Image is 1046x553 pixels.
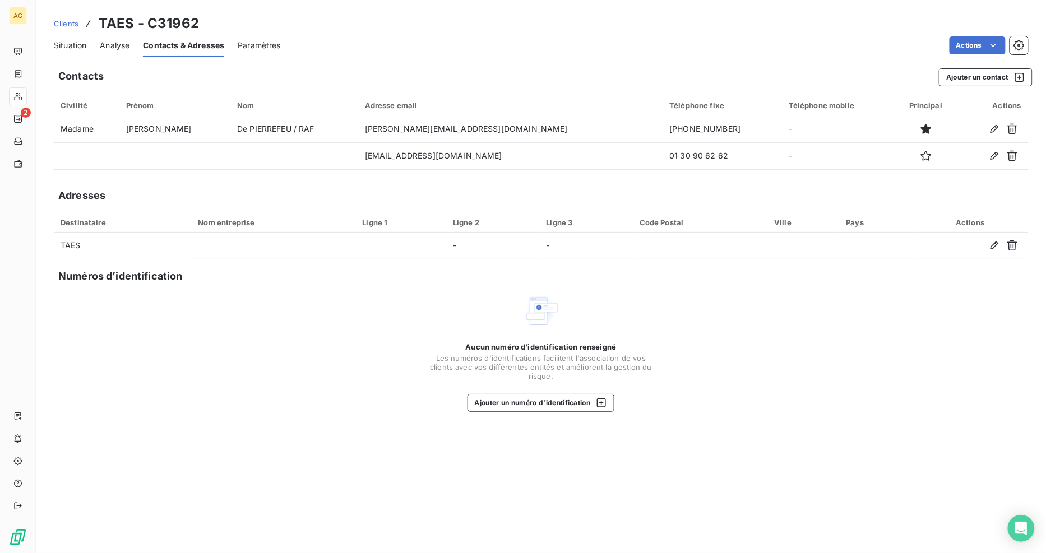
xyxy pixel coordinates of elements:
div: Principal [900,101,952,110]
td: 01 30 90 62 62 [663,142,782,169]
td: - [782,142,894,169]
div: Pays [846,218,906,227]
div: Ligne 3 [547,218,626,227]
div: Ville [774,218,832,227]
span: 2 [21,108,31,118]
td: Madame [54,115,119,142]
span: Paramètres [238,40,281,51]
td: [PHONE_NUMBER] [663,115,782,142]
span: Situation [54,40,86,51]
td: [EMAIL_ADDRESS][DOMAIN_NAME] [358,142,663,169]
div: Nom entreprise [198,218,349,227]
img: Logo LeanPay [9,528,27,546]
td: - [540,233,633,259]
div: Prénom [126,101,224,110]
span: Aucun numéro d’identification renseigné [466,342,617,351]
button: Actions [950,36,1006,54]
div: Ligne 1 [362,218,439,227]
td: - [446,233,539,259]
img: Empty state [523,293,559,329]
div: Actions [919,218,1021,227]
div: Adresse email [365,101,656,110]
div: AG [9,7,27,25]
td: - [782,115,894,142]
div: Code Postal [640,218,761,227]
button: Ajouter un numéro d’identification [468,394,615,412]
div: Nom [237,101,351,110]
div: Téléphone fixe [669,101,775,110]
h3: TAES - C31962 [99,13,199,34]
div: Destinataire [61,218,184,227]
span: Les numéros d'identifications facilitent l'association de vos clients avec vos différentes entité... [429,354,653,380]
h5: Numéros d’identification [58,268,183,284]
span: Clients [54,19,78,28]
div: Civilité [61,101,113,110]
div: Open Intercom Messenger [1008,515,1035,542]
h5: Contacts [58,68,104,84]
div: Actions [965,101,1021,110]
button: Ajouter un contact [939,68,1033,86]
h5: Adresses [58,188,105,203]
div: Ligne 2 [453,218,533,227]
a: Clients [54,18,78,29]
td: [PERSON_NAME] [119,115,230,142]
td: TAES [54,233,191,259]
td: [PERSON_NAME][EMAIL_ADDRESS][DOMAIN_NAME] [358,115,663,142]
td: De PIERREFEU / RAF [230,115,358,142]
span: Analyse [100,40,129,51]
div: Téléphone mobile [789,101,887,110]
span: Contacts & Adresses [143,40,224,51]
